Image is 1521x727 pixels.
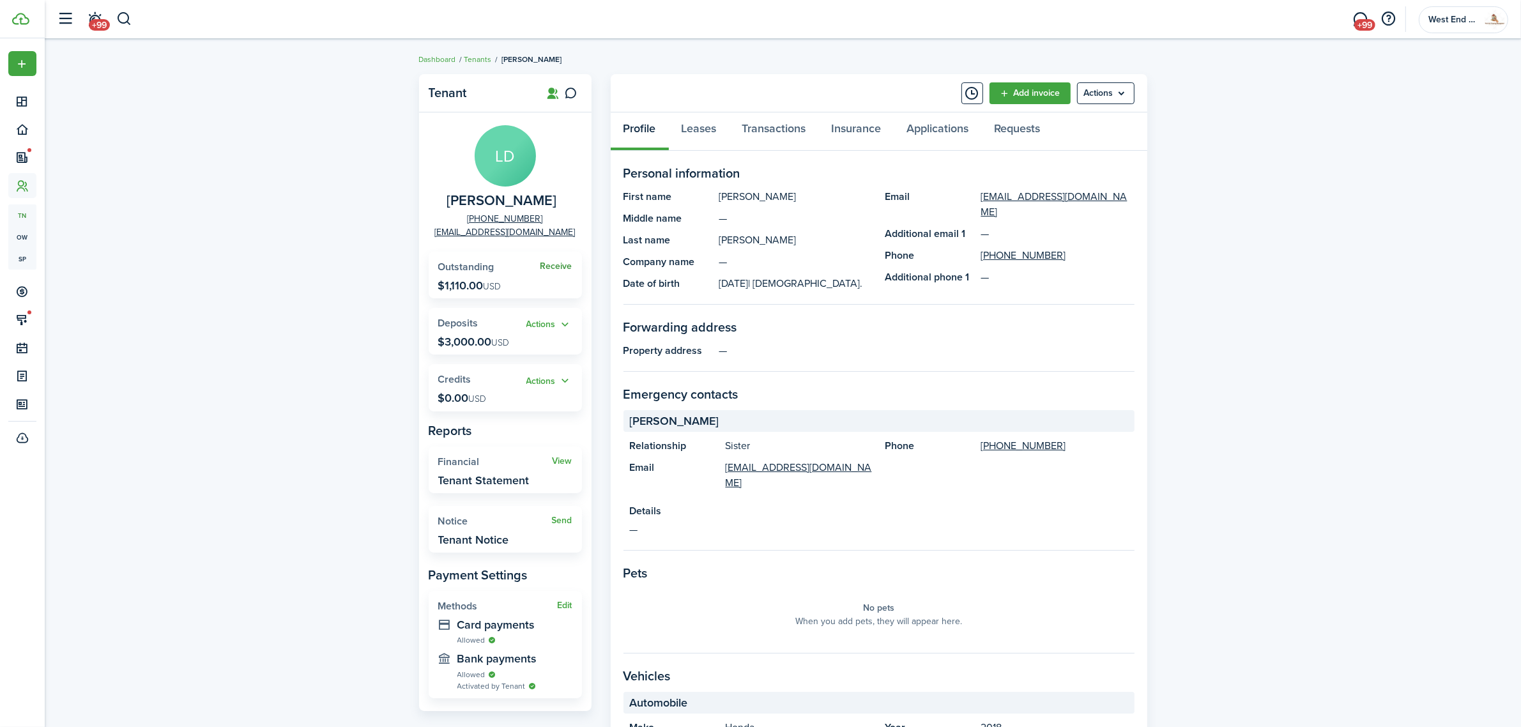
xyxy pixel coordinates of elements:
panel-main-placeholder-description: When you add pets, they will appear here. [795,615,962,628]
span: | [DEMOGRAPHIC_DATA]. [749,276,863,291]
panel-main-title: Email [630,460,719,491]
button: Edit [558,601,572,611]
panel-main-title: Property address [623,343,713,358]
panel-main-description: [PERSON_NAME] [719,189,873,204]
span: Deposits [438,316,478,330]
span: [PERSON_NAME] [630,413,719,430]
panel-main-section-header: Automobile [623,692,1135,714]
widget-stats-description: Tenant Notice [438,533,509,546]
panel-main-section-title: Personal information [623,164,1135,183]
panel-main-description: — [719,211,873,226]
panel-main-title: First name [623,189,713,204]
panel-main-placeholder-title: No pets [863,601,894,615]
a: [PHONE_NUMBER] [981,438,1066,454]
span: +99 [1354,19,1375,31]
p: $0.00 [438,392,487,404]
span: Activated by Tenant [457,680,526,692]
panel-main-title: Last name [623,233,713,248]
panel-main-title: Company name [623,254,713,270]
panel-main-section-title: Pets [623,563,1135,583]
a: Receive [540,261,572,272]
button: Actions [526,318,572,332]
panel-main-title: Phone [885,438,975,454]
button: Timeline [961,82,983,104]
span: Outstanding [438,259,494,274]
a: [PHONE_NUMBER] [468,212,543,226]
img: West End Property Management [1485,10,1505,30]
span: Latisha Drakeford [447,193,557,209]
span: Allowed [457,634,485,646]
a: Leases [669,112,730,151]
panel-main-section-title: Emergency contacts [623,385,1135,404]
a: Insurance [819,112,894,151]
panel-main-description: — [719,254,873,270]
widget-stats-title: Financial [438,456,553,468]
panel-main-title: Additional phone 1 [885,270,975,285]
a: Applications [894,112,982,151]
panel-main-title: Tenant [429,86,531,100]
a: [EMAIL_ADDRESS][DOMAIN_NAME] [726,460,873,491]
panel-main-title: Email [885,189,975,220]
button: Open menu [526,374,572,388]
widget-stats-title: Methods [438,601,558,612]
a: Notifications [83,3,107,36]
avatar-text: LD [475,125,536,187]
a: [PHONE_NUMBER] [981,248,1066,263]
span: USD [484,280,501,293]
p: $3,000.00 [438,335,510,348]
a: Messaging [1349,3,1373,36]
span: +99 [89,19,110,31]
span: USD [492,336,510,349]
menu-btn: Actions [1077,82,1135,104]
p: $1,110.00 [438,279,501,292]
a: Tenants [464,54,492,65]
panel-main-subtitle: Reports [429,421,582,440]
span: West End Property Management [1428,15,1479,24]
a: [EMAIL_ADDRESS][DOMAIN_NAME] [435,226,576,239]
button: Actions [526,374,572,388]
panel-main-description: [DATE] [719,276,873,291]
panel-main-title: Details [630,503,1128,519]
img: TenantCloud [12,13,29,25]
a: Dashboard [419,54,456,65]
span: Credits [438,372,471,386]
panel-main-description: [PERSON_NAME] [719,233,873,248]
panel-main-description: — [719,343,1135,358]
button: Open resource center [1378,8,1400,30]
panel-main-section-title: Forwarding address [623,318,1135,337]
panel-main-title: Relationship [630,438,719,454]
widget-stats-title: Notice [438,516,552,527]
widget-stats-description: Bank payments [457,652,572,665]
a: sp [8,248,36,270]
a: Send [552,516,572,526]
a: Requests [982,112,1053,151]
button: Open sidebar [54,7,78,31]
panel-main-title: Middle name [623,211,713,226]
panel-main-description: — [630,522,1128,537]
span: Allowed [457,669,485,680]
panel-main-description: Sister [726,438,873,454]
a: Transactions [730,112,819,151]
span: USD [469,392,487,406]
panel-main-subtitle: Payment Settings [429,565,582,585]
a: ow [8,226,36,248]
panel-main-section-title: Vehicles [623,666,1135,685]
panel-main-title: Phone [885,248,975,263]
button: Open menu [1077,82,1135,104]
a: View [553,456,572,466]
widget-stats-description: Tenant Statement [438,474,530,487]
panel-main-title: Date of birth [623,276,713,291]
button: Search [116,8,132,30]
a: Add invoice [990,82,1071,104]
button: Open menu [8,51,36,76]
a: tn [8,204,36,226]
widget-stats-description: Card payments [457,618,572,631]
span: [PERSON_NAME] [502,54,562,65]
